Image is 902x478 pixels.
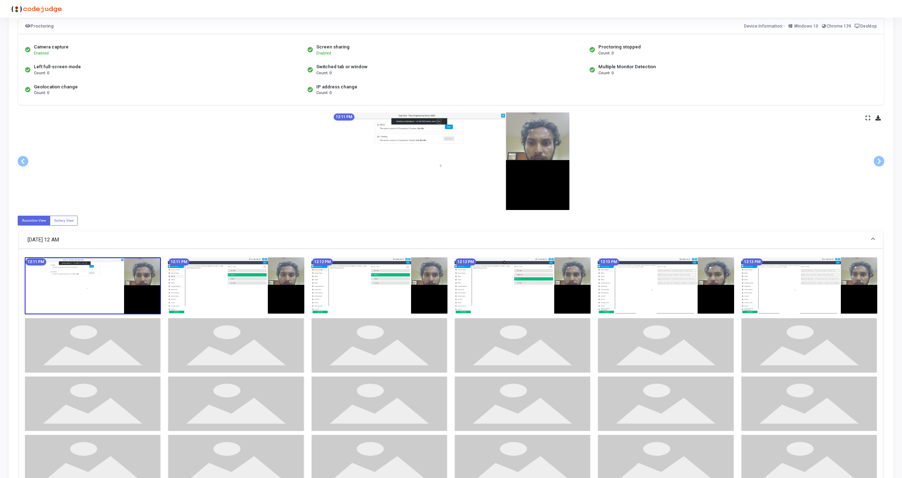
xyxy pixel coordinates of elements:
[34,83,78,91] div: Geolocation change
[9,2,62,16] img: logo
[455,257,591,314] img: screenshot-1756795365671.jpeg
[598,63,656,70] div: Multiple Monitor Detection
[741,318,877,373] img: image_loading.png
[168,318,304,373] img: image_loading.png
[19,231,883,249] mat-expansion-panel-header: [DATE] 12 AM
[455,258,476,266] mat-chip: 12:12 PM
[598,258,619,266] mat-chip: 12:13 PM
[598,257,734,314] img: screenshot-1756795395532.jpeg
[311,377,447,431] img: image_loading.png
[312,258,333,266] mat-chip: 12:12 PM
[316,51,331,56] span: Enabled
[598,318,734,373] img: image_loading.png
[827,24,851,29] span: Chrome 139
[34,70,49,76] span: Count: 0
[25,258,46,266] mat-chip: 12:11 PM
[334,113,355,121] mat-chip: 12:11 PM
[742,258,763,266] mat-chip: 12:13 PM
[744,22,877,30] div: Device Information:-
[598,377,734,431] img: image_loading.png
[598,51,614,57] span: Count: 0
[741,377,877,431] img: image_loading.png
[316,43,350,51] div: Screen sharing
[168,377,304,431] img: image_loading.png
[34,51,49,56] span: Enabled
[34,90,49,96] span: Count: 0
[50,216,78,225] label: Gallery View
[316,63,368,70] div: Switched tab or window
[741,257,877,314] img: screenshot-1756795425528.jpeg
[168,257,304,314] img: screenshot-1756795305625.jpeg
[860,24,877,29] span: Desktop
[34,43,69,51] div: Camera capture
[311,257,447,314] img: screenshot-1756795335530.jpeg
[455,377,591,431] img: image_loading.png
[25,377,161,431] img: image_loading.png
[794,24,818,29] span: Windows 10
[34,63,81,70] div: Left full-screen mode
[598,43,641,51] div: Proctoring stopped
[598,70,614,76] span: Count: 0
[311,318,447,373] img: image_loading.png
[25,318,161,373] img: image_loading.png
[316,83,357,91] div: IP address change
[25,257,161,314] img: screenshot-1756795275583.jpeg
[169,258,189,266] mat-chip: 12:11 PM
[316,90,332,96] span: Count: 0
[455,318,591,373] img: image_loading.png
[333,112,569,210] img: screenshot-1756795275583.jpeg
[18,216,50,225] label: Accordion View
[25,22,54,30] div: Proctoring
[28,236,866,244] mat-panel-title: [DATE] 12 AM
[316,70,332,76] span: Count: 0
